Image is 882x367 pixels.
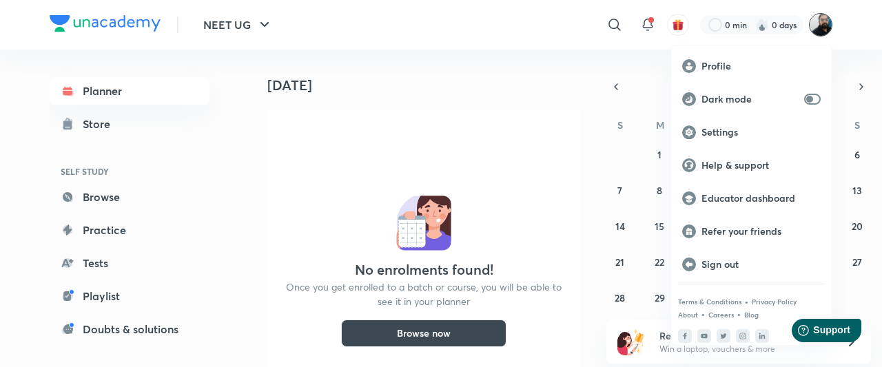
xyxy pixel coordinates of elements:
[701,258,821,271] p: Sign out
[737,308,741,320] div: •
[744,295,749,308] div: •
[671,215,832,248] a: Refer your friends
[701,60,821,72] p: Profile
[671,149,832,182] a: Help & support
[752,297,797,306] a: Privacy Policy
[708,311,734,319] a: Careers
[671,50,832,83] a: Profile
[701,126,821,138] p: Settings
[671,182,832,215] a: Educator dashboard
[701,308,706,320] div: •
[759,313,867,352] iframe: Help widget launcher
[678,311,698,319] a: About
[701,192,821,205] p: Educator dashboard
[701,225,821,238] p: Refer your friends
[701,93,799,105] p: Dark mode
[678,297,741,306] a: Terms & Conditions
[744,311,759,319] a: Blog
[671,116,832,149] a: Settings
[701,159,821,171] p: Help & support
